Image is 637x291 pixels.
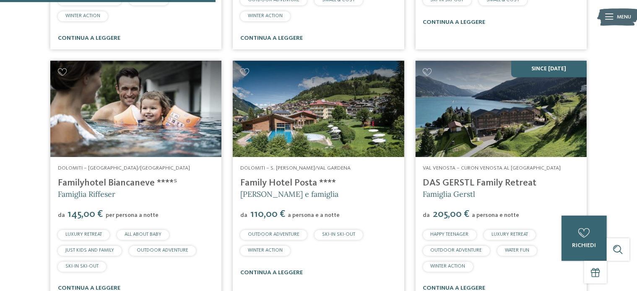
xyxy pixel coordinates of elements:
img: Cercate un hotel per famiglie? Qui troverete solo i migliori! [50,61,221,157]
img: Cercate un hotel per famiglie? Qui troverete solo i migliori! [416,61,587,157]
span: Dolomiti – S. [PERSON_NAME]/Val Gardena [240,165,351,171]
span: OUTDOOR ADVENTURE [137,248,188,253]
span: Famiglia Riffeser [58,189,115,199]
a: continua a leggere [58,285,120,291]
span: richiedi [572,242,596,248]
span: SKI-IN SKI-OUT [65,264,99,269]
span: da [240,212,247,218]
a: richiedi [562,216,607,261]
a: continua a leggere [240,35,303,41]
span: per persona a notte [106,212,159,218]
a: continua a leggere [423,19,486,25]
span: WINTER ACTION [248,13,283,18]
span: da [423,212,430,218]
span: 145,00 € [66,209,105,219]
span: 110,00 € [248,209,287,219]
a: continua a leggere [58,35,120,41]
span: WINTER ACTION [65,13,100,18]
a: continua a leggere [423,285,486,291]
span: a persona e notte [472,212,520,218]
span: Val Venosta – Curon Venosta al [GEOGRAPHIC_DATA] [423,165,561,171]
span: WINTER ACTION [431,264,465,269]
span: SKI-IN SKI-OUT [322,232,355,237]
span: LUXURY RETREAT [65,232,102,237]
span: [PERSON_NAME] e famiglia [240,189,338,199]
span: LUXURY RETREAT [491,232,528,237]
span: a persona e a notte [288,212,340,218]
span: Famiglia Gerstl [423,189,476,199]
span: WINTER ACTION [248,248,283,253]
a: Familyhotel Biancaneve ****ˢ [58,178,177,188]
span: OUTDOOR ADVENTURE [248,232,299,237]
span: ALL ABOUT BABY [125,232,161,237]
img: Cercate un hotel per famiglie? Qui troverete solo i migliori! [233,61,404,157]
span: Dolomiti – [GEOGRAPHIC_DATA]/[GEOGRAPHIC_DATA] [58,165,190,171]
span: WATER FUN [505,248,529,253]
span: OUTDOOR ADVENTURE [431,248,482,253]
span: 205,00 € [431,209,471,219]
span: JUST KIDS AND FAMILY [65,248,114,253]
a: continua a leggere [240,270,303,276]
span: HAPPY TEENAGER [431,232,469,237]
a: DAS GERSTL Family Retreat [423,178,537,188]
a: Family Hotel Posta **** [240,178,336,188]
span: da [58,212,65,218]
